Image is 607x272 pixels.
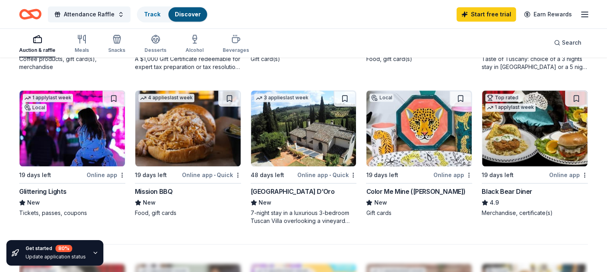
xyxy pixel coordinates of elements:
[482,90,588,217] a: Image for Black Bear DinerTop rated1 applylast week19 days leftOnline appBlack Bear Diner4.9Merch...
[137,6,208,22] button: TrackDiscover
[251,170,284,180] div: 48 days left
[144,47,166,53] div: Desserts
[366,55,472,63] div: Food, gift card(s)
[490,198,499,207] span: 4.9
[259,198,271,207] span: New
[329,172,331,178] span: •
[64,10,115,19] span: Attendance Raffle
[251,55,357,63] div: Gift card(s)
[19,209,125,217] div: Tickets, passes, coupons
[23,94,73,102] div: 1 apply last week
[20,91,125,166] img: Image for Glittering Lights
[135,90,241,217] a: Image for Mission BBQ4 applieslast week19 days leftOnline app•QuickMission BBQNewFood, gift cards
[482,170,514,180] div: 19 days left
[374,198,387,207] span: New
[366,90,472,217] a: Image for Color Me Mine (Henderson)Local19 days leftOnline appColor Me Mine ([PERSON_NAME])NewGif...
[186,31,204,57] button: Alcohol
[27,198,40,207] span: New
[108,47,125,53] div: Snacks
[75,47,89,53] div: Meals
[482,187,532,196] div: Black Bear Diner
[433,170,472,180] div: Online app
[254,94,310,102] div: 3 applies last week
[366,187,465,196] div: Color Me Mine ([PERSON_NAME])
[26,254,86,260] div: Update application status
[549,170,588,180] div: Online app
[19,31,55,57] button: Auction & raffle
[251,91,356,166] img: Image for Villa Sogni D’Oro
[135,187,173,196] div: Mission BBQ
[485,103,536,112] div: 1 apply last week
[186,47,204,53] div: Alcohol
[182,170,241,180] div: Online app Quick
[87,170,125,180] div: Online app
[482,55,588,71] div: Taste of Tuscany: choice of a 3 nights stay in [GEOGRAPHIC_DATA] or a 5 night stay in [GEOGRAPHIC...
[370,94,393,102] div: Local
[19,47,55,53] div: Auction & raffle
[562,38,581,47] span: Search
[108,31,125,57] button: Snacks
[135,209,241,217] div: Food, gift cards
[251,209,357,225] div: 7-night stay in a luxurious 3-bedroom Tuscan Villa overlooking a vineyard and the ancient walled ...
[23,104,47,112] div: Local
[366,209,472,217] div: Gift cards
[144,11,160,18] a: Track
[26,245,86,252] div: Get started
[19,187,66,196] div: Glittering Lights
[366,91,472,166] img: Image for Color Me Mine (Henderson)
[251,187,335,196] div: [GEOGRAPHIC_DATA] D’Oro
[55,245,72,252] div: 80 %
[19,55,125,71] div: Coffee products, gift card(s), merchandise
[548,35,588,51] button: Search
[366,170,398,180] div: 19 days left
[144,31,166,57] button: Desserts
[138,94,194,102] div: 4 applies last week
[48,6,130,22] button: Attendance Raffle
[143,198,156,207] span: New
[485,94,520,102] div: Top rated
[175,11,201,18] a: Discover
[297,170,356,180] div: Online app Quick
[19,90,125,217] a: Image for Glittering Lights1 applylast weekLocal19 days leftOnline appGlittering LightsNewTickets...
[135,91,241,166] img: Image for Mission BBQ
[135,55,241,71] div: A $1,000 Gift Certificate redeemable for expert tax preparation or tax resolution services—recipi...
[482,91,587,166] img: Image for Black Bear Diner
[135,170,167,180] div: 19 days left
[214,172,216,178] span: •
[223,47,249,53] div: Beverages
[457,7,516,22] a: Start free trial
[19,5,42,24] a: Home
[251,90,357,225] a: Image for Villa Sogni D’Oro3 applieslast week48 days leftOnline app•Quick[GEOGRAPHIC_DATA] D’OroN...
[75,31,89,57] button: Meals
[19,170,51,180] div: 19 days left
[482,209,588,217] div: Merchandise, certificate(s)
[519,7,577,22] a: Earn Rewards
[223,31,249,57] button: Beverages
